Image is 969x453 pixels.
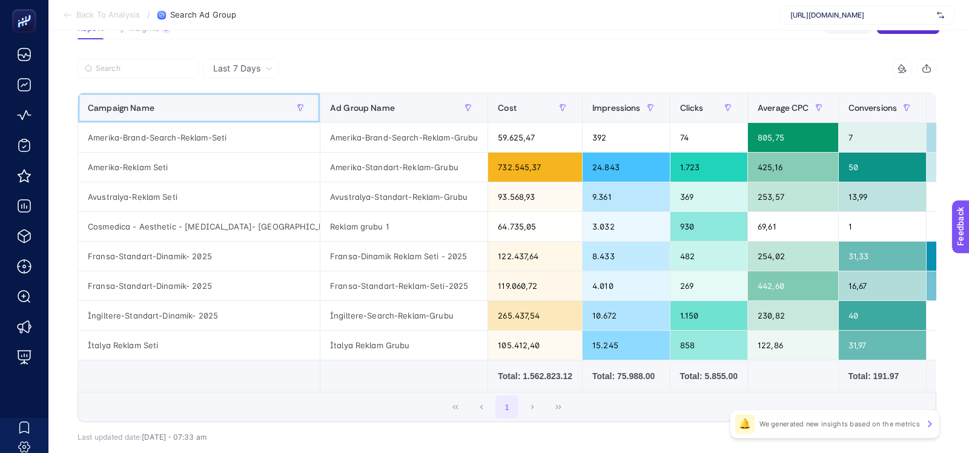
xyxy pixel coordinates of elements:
[670,182,747,211] div: 369
[488,153,582,182] div: 732.545,37
[488,331,582,360] div: 105.412,40
[670,301,747,330] div: 1.150
[170,10,236,20] span: Search Ad Group
[592,103,641,113] span: Impressions
[839,123,927,152] div: 7
[7,4,46,13] span: Feedback
[748,271,838,300] div: 442,60
[848,103,898,113] span: Conversions
[78,212,320,241] div: Cosmedica - Aesthetic - [MEDICAL_DATA]- [GEOGRAPHIC_DATA]
[498,370,572,382] div: Total: 1.562.823.12
[320,271,488,300] div: Fransa-Standart-Reklam-Seti-2025
[839,153,927,182] div: 50
[839,331,927,360] div: 31,97
[488,212,582,241] div: 64.735,05
[670,153,747,182] div: 1.723
[839,212,927,241] div: 1
[320,331,488,360] div: İtalya Reklam Grubu
[78,432,142,441] span: Last updated date:
[78,242,320,271] div: Fransa-Standart-Dinamik- 2025
[583,271,670,300] div: 4.010
[330,103,395,113] span: Ad Group Name
[147,10,150,19] span: /
[320,153,488,182] div: Amerika-Standart-Reklam-Grubu
[839,242,927,271] div: 31,33
[759,419,920,429] p: We generated new insights based on the metrics
[748,242,838,271] div: 254,02
[488,123,582,152] div: 59.625,47
[583,123,670,152] div: 392
[583,212,670,241] div: 3.032
[583,301,670,330] div: 10.672
[748,182,838,211] div: 253,57
[213,62,260,74] span: Last 7 Days
[78,331,320,360] div: İtalya Reklam Seti
[670,331,747,360] div: 858
[680,103,704,113] span: Clicks
[583,242,670,271] div: 8.433
[78,123,320,152] div: Amerika-Brand-Search-Reklam-Seti
[758,103,809,113] span: Average CPC
[748,212,838,241] div: 69,61
[670,242,747,271] div: 482
[592,370,660,382] div: Total: 75.988.00
[583,331,670,360] div: 15.245
[748,331,838,360] div: 122,86
[488,182,582,211] div: 93.568,93
[748,123,838,152] div: 805,75
[96,64,191,73] input: Search
[78,78,936,441] div: Last 7 Days
[748,153,838,182] div: 425,16
[78,153,320,182] div: Amerika-Reklam Seti
[680,370,738,382] div: Total: 5.855.00
[670,271,747,300] div: 269
[320,182,488,211] div: Avustralya-Standart-Reklam-Grubu
[937,9,944,21] img: svg%3e
[78,301,320,330] div: İngiltere-Standart-Dinamik- 2025
[320,212,488,241] div: Reklam grubu 1
[78,182,320,211] div: Avustralya-Reklam Seti
[839,301,927,330] div: 40
[670,123,747,152] div: 74
[488,242,582,271] div: 122.437,64
[790,10,932,20] span: [URL][DOMAIN_NAME]
[495,395,518,418] button: 1
[748,301,838,330] div: 230,82
[498,103,517,113] span: Cost
[142,432,207,441] span: [DATE]・07:33 am
[88,103,154,113] span: Campaign Name
[848,370,917,382] div: Total: 191.97
[320,123,488,152] div: Amerika-Brand-Search-Reklam-Grubu
[583,182,670,211] div: 9.361
[670,212,747,241] div: 930
[735,414,755,434] div: 🔔
[488,301,582,330] div: 265.437,54
[839,182,927,211] div: 13,99
[488,271,582,300] div: 119.060,72
[839,271,927,300] div: 16,67
[320,242,488,271] div: Fransa-Dinamik Reklam Seti - 2025
[78,271,320,300] div: Fransa-Standart-Dinamik- 2025
[583,153,670,182] div: 24.843
[320,301,488,330] div: İngiltere-Search-Reklam-Grubu
[76,10,140,20] span: Back To Analysis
